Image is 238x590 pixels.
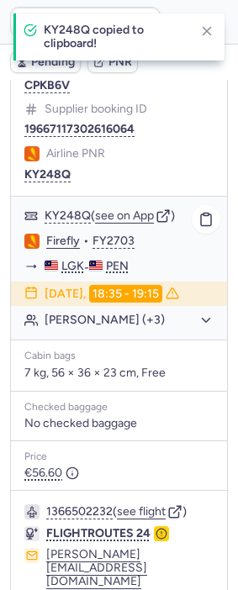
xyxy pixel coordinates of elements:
[46,504,113,519] button: 1366502232
[46,147,105,161] span: Airline PNR
[117,505,166,519] button: see flight
[31,55,75,69] span: Pending
[167,8,194,35] button: Ok
[24,366,214,381] p: 7 kg, 56 × 36 × 23 cm, Free
[24,168,71,182] button: KY248Q
[24,417,214,430] div: No checked baggage
[24,234,40,249] figure: FY airline logo
[46,504,214,519] div: ( )
[89,285,162,303] time: 18:35 - 19:15
[44,24,188,50] h4: KY248Q copied to clipboard!
[45,208,214,224] div: ( )
[24,123,135,136] button: 19667117302616064
[24,146,40,161] figure: FY airline logo
[95,209,154,223] button: see on App
[45,208,91,224] button: KY248Q
[10,7,161,37] input: PNR Reference
[24,350,214,362] div: Cabin bags
[106,259,129,274] span: PEN
[45,313,214,328] button: [PERSON_NAME] (+3)
[108,55,132,69] span: PNR
[24,402,214,414] div: Checked baggage
[45,285,179,303] div: [DATE],
[61,259,84,274] span: LGK
[46,234,214,249] div: •
[45,103,147,116] span: Supplier booking ID
[24,466,79,480] span: €56.60
[87,51,138,73] button: PNR
[24,79,70,92] button: CPKB6V
[10,51,81,73] button: Pending
[46,526,151,540] span: FLIGHTROUTES 24
[93,234,135,249] button: FY2703
[46,234,80,249] a: Firefly
[24,451,214,463] div: Price
[45,259,214,275] div: -
[46,548,214,588] button: [PERSON_NAME][EMAIL_ADDRESS][DOMAIN_NAME]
